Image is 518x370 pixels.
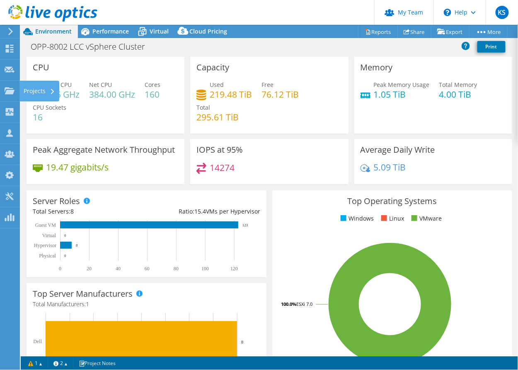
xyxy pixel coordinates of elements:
[374,81,430,89] span: Peak Memory Usage
[174,266,179,271] text: 80
[89,81,112,89] span: Net CPU
[358,25,398,38] a: Reports
[89,90,135,99] h4: 384.00 GHz
[339,214,374,223] li: Windows
[64,254,66,258] text: 0
[33,113,66,122] h4: 16
[145,266,150,271] text: 60
[469,25,508,38] a: More
[196,113,239,122] h4: 295.61 TiB
[296,301,312,307] tspan: ESXi 7.0
[86,300,89,308] span: 1
[201,266,209,271] text: 100
[397,25,431,38] a: Share
[39,253,56,259] text: Physical
[33,197,80,206] h3: Server Roles
[64,233,66,238] text: 0
[281,301,296,307] tspan: 100.0%
[196,63,229,72] h3: Capacity
[27,42,158,51] h1: OPP-8002 LCC vSphere Cluster
[242,223,248,227] text: 123
[196,103,210,111] span: Total
[278,197,506,206] h3: Top Operating Systems
[33,289,133,298] h3: Top Server Manufacturers
[116,266,121,271] text: 40
[241,339,244,344] text: 8
[379,214,404,223] li: Linux
[431,25,470,38] a: Export
[33,300,260,309] h4: Total Manufacturers:
[33,339,42,344] text: Dell
[439,90,477,99] h4: 4.00 TiB
[70,207,74,215] span: 8
[145,90,160,99] h4: 160
[261,90,299,99] h4: 76.12 TiB
[35,27,72,35] span: Environment
[194,207,206,215] span: 15.4
[361,145,435,154] h3: Average Daily Write
[439,81,477,89] span: Total Memory
[409,214,442,223] li: VMware
[33,207,146,216] div: Total Servers:
[33,103,66,111] span: CPU Sockets
[46,163,109,172] h4: 19.47 gigabits/s
[150,27,169,35] span: Virtual
[230,266,238,271] text: 120
[48,358,73,368] a: 2
[189,27,227,35] span: Cloud Pricing
[496,6,509,19] span: KS
[35,222,56,228] text: Guest VM
[196,145,243,154] h3: IOPS at 95%
[374,90,430,99] h4: 1.05 TiB
[76,243,78,247] text: 8
[146,207,260,216] div: Ratio: VMs per Hypervisor
[22,358,48,368] a: 1
[145,81,160,89] span: Cores
[210,81,224,89] span: Used
[46,90,80,99] h4: 166 GHz
[59,266,61,271] text: 0
[210,163,235,172] h4: 14274
[92,27,129,35] span: Performance
[87,266,92,271] text: 20
[34,243,56,248] text: Hypervisor
[73,358,121,368] a: Project Notes
[42,233,56,238] text: Virtual
[210,90,252,99] h4: 219.48 TiB
[19,81,59,101] div: Projects
[33,63,49,72] h3: CPU
[33,145,175,154] h3: Peak Aggregate Network Throughput
[374,163,406,172] h4: 5.09 TiB
[444,9,451,16] svg: \n
[46,81,72,89] span: Peak CPU
[477,41,506,53] a: Print
[361,63,393,72] h3: Memory
[261,81,274,89] span: Free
